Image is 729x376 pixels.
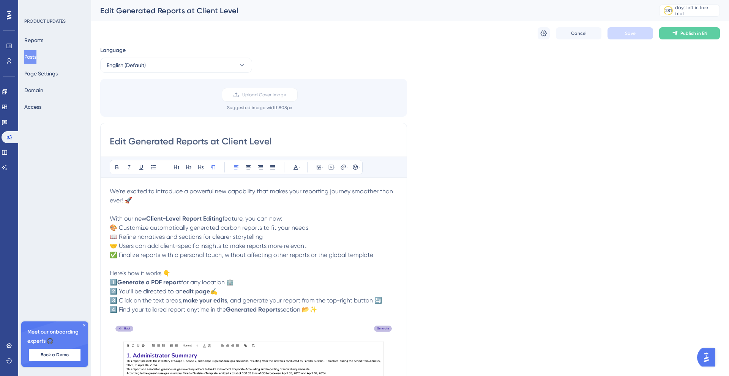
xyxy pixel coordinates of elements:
strong: Generated Reports [226,306,280,313]
span: 📖 Refine narratives and sections for clearer storytelling [110,233,263,240]
div: Suggested image width 808 px [227,105,292,111]
strong: make your edits [183,297,227,304]
span: We’re excited to introduce a powerful new capability that makes your reporting journey smoother t... [110,188,394,204]
button: Page Settings [24,67,58,80]
span: for any location 🏢 [181,279,234,286]
button: Publish in EN [659,27,720,39]
span: 1️⃣ [110,279,117,286]
span: Publish in EN [680,30,707,36]
span: English (Default) [107,61,146,70]
button: English (Default) [100,58,252,73]
span: Book a Demo [41,352,69,358]
span: ✅ Finalize reports with a personal touch, without affecting other reports or the global template [110,251,373,258]
button: Cancel [556,27,601,39]
button: Domain [24,83,43,97]
div: 281 [665,8,672,14]
span: 🎨 Customize automatically generated carbon reports to fit your needs [110,224,308,231]
button: Posts [24,50,36,64]
span: Upload Cover Image [242,92,286,98]
span: , and generate your report from the top-right button 🔄 [227,297,382,304]
button: Reports [24,33,43,47]
iframe: UserGuiding AI Assistant Launcher [697,346,720,369]
span: 3️⃣ Click on the text areas, [110,297,183,304]
button: Book a Demo [29,349,80,361]
button: Access [24,100,41,114]
input: Post Title [110,135,398,147]
button: Save [607,27,653,39]
span: Meet our onboarding experts 🎧 [27,327,82,346]
div: Edit Generated Reports at Client Level [100,5,640,16]
span: 🤝 Users can add client-specific insights to make reports more relevant [110,242,306,249]
span: section 📂✨ [280,306,317,313]
div: PRODUCT UPDATES [24,18,66,24]
div: days left in free trial [675,5,717,17]
span: Save [625,30,636,36]
span: With our new [110,215,146,222]
strong: Client-Level Report Editing [146,215,222,222]
span: 4️⃣ Find your tailored report anytime in the [110,306,226,313]
span: Here’s how it works 👇 [110,269,170,277]
span: 2️⃣ You’ll be directed to an [110,288,183,295]
span: ✍️ [210,288,218,295]
span: feature, you can now: [222,215,282,222]
strong: edit page [183,288,210,295]
span: Cancel [571,30,587,36]
span: Language [100,45,126,55]
strong: Generate a PDF report [117,279,181,286]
